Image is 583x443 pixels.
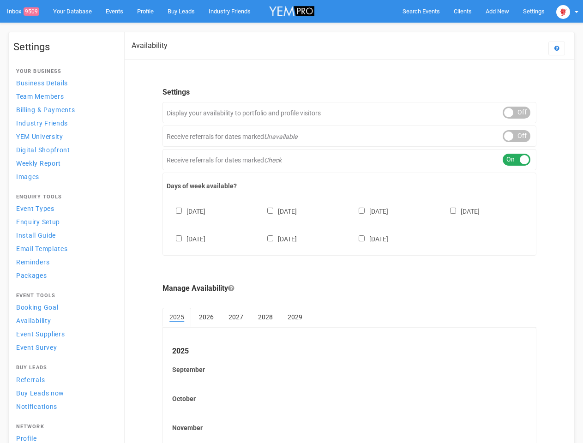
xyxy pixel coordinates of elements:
label: [DATE] [349,233,388,244]
a: Weekly Report [13,157,115,169]
span: Event Types [16,205,54,212]
span: Reminders [16,258,49,266]
a: Packages [13,269,115,281]
div: Display your availability to portfolio and profile visitors [162,102,536,123]
label: [DATE] [258,206,297,216]
a: 2028 [251,308,280,326]
input: [DATE] [176,208,182,214]
a: Availability [13,314,115,327]
a: Notifications [13,400,115,413]
a: Buy Leads now [13,387,115,399]
a: Industry Friends [13,117,115,129]
h1: Settings [13,42,115,53]
div: Receive referrals for dates marked [162,149,536,170]
label: October [172,394,527,403]
span: Event Survey [16,344,57,351]
span: Search Events [403,8,440,15]
span: Notifications [16,403,57,410]
span: Install Guide [16,232,56,239]
h2: Availability [132,42,168,50]
label: [DATE] [167,206,205,216]
span: Packages [16,272,47,279]
span: Digital Shopfront [16,146,70,154]
a: Referrals [13,373,115,386]
img: open-uri20250107-2-1pbi2ie [556,5,570,19]
a: Digital Shopfront [13,144,115,156]
input: [DATE] [267,235,273,241]
span: Weekly Report [16,160,61,167]
label: [DATE] [441,206,480,216]
span: YEM University [16,133,63,140]
a: Email Templates [13,242,115,255]
a: 2029 [281,308,309,326]
a: Event Survey [13,341,115,353]
a: Enquiry Setup [13,216,115,228]
span: Clients [454,8,472,15]
a: Reminders [13,256,115,268]
h4: Buy Leads [16,365,112,371]
span: Event Suppliers [16,330,65,338]
a: Booking Goal [13,301,115,313]
span: Availability [16,317,51,324]
a: Install Guide [13,229,115,241]
span: Team Members [16,93,64,100]
label: Days of week available? [167,181,532,191]
label: [DATE] [258,233,297,244]
a: Event Suppliers [13,328,115,340]
input: [DATE] [267,208,273,214]
h4: Your Business [16,69,112,74]
a: 2026 [192,308,221,326]
label: September [172,365,527,374]
legend: 2025 [172,346,527,357]
h4: Event Tools [16,293,112,299]
h4: Network [16,424,112,430]
label: [DATE] [349,206,388,216]
input: [DATE] [359,235,365,241]
em: Unavailable [264,133,297,140]
span: Business Details [16,79,68,87]
a: 2027 [222,308,250,326]
a: Team Members [13,90,115,102]
legend: Settings [162,87,536,98]
span: Enquiry Setup [16,218,60,226]
a: YEM University [13,130,115,143]
a: Event Types [13,202,115,215]
span: Images [16,173,39,180]
h4: Enquiry Tools [16,194,112,200]
input: [DATE] [359,208,365,214]
label: [DATE] [167,233,205,244]
span: Billing & Payments [16,106,75,114]
a: Business Details [13,77,115,89]
em: Check [264,156,282,164]
span: Email Templates [16,245,68,252]
label: November [172,423,527,432]
a: 2025 [162,308,191,327]
div: Receive referrals for dates marked [162,126,536,147]
span: Add New [486,8,509,15]
legend: Manage Availability [162,283,536,294]
span: 9509 [24,7,39,16]
input: [DATE] [176,235,182,241]
a: Images [13,170,115,183]
input: [DATE] [450,208,456,214]
a: Billing & Payments [13,103,115,116]
span: Booking Goal [16,304,58,311]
